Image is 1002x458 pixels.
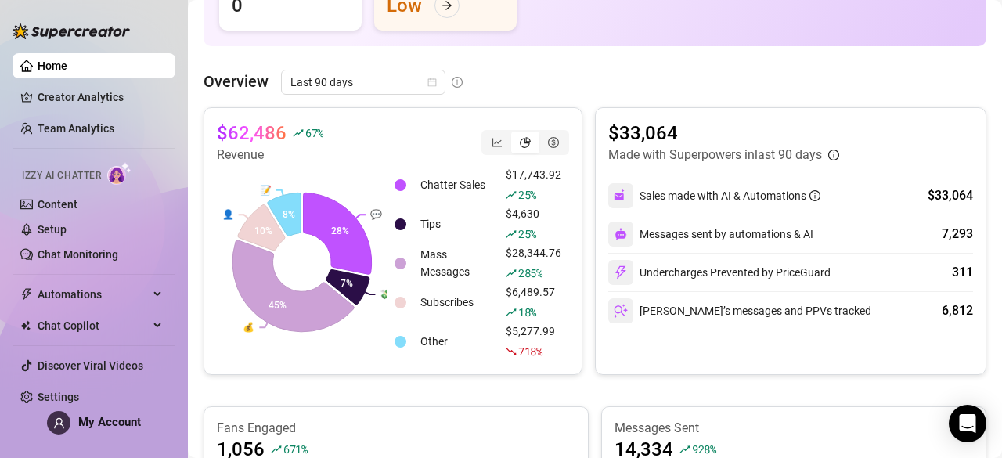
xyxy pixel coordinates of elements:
div: Undercharges Prevented by PriceGuard [608,260,831,285]
text: 💰 [243,321,254,333]
text: 👤 [222,208,234,220]
img: svg%3e [614,304,628,318]
span: My Account [78,415,141,429]
a: Creator Analytics [38,85,163,110]
span: rise [506,189,517,200]
article: Revenue [217,146,323,164]
div: [PERSON_NAME]’s messages and PPVs tracked [608,298,871,323]
div: $6,489.57 [506,283,561,321]
div: 6,812 [942,301,973,320]
article: Made with Superpowers in last 90 days [608,146,822,164]
span: pie-chart [520,137,531,148]
span: Chat Copilot [38,313,149,338]
span: Automations [38,282,149,307]
img: logo-BBDzfeDw.svg [13,23,130,39]
a: Team Analytics [38,122,114,135]
img: Chat Copilot [20,320,31,331]
div: $33,064 [928,186,973,205]
text: 📝 [260,184,272,196]
div: $4,630 [506,205,561,243]
text: 💸 [380,288,391,300]
span: Last 90 days [290,70,436,94]
a: Chat Monitoring [38,248,118,261]
span: rise [506,268,517,279]
span: 25 % [518,187,536,202]
span: info-circle [809,190,820,201]
span: rise [506,307,517,318]
article: $62,486 [217,121,287,146]
a: Content [38,198,77,211]
span: 671 % [283,442,308,456]
span: rise [271,444,282,455]
span: line-chart [492,137,503,148]
span: 18 % [518,305,536,319]
span: 928 % [692,442,716,456]
img: AI Chatter [107,162,132,185]
article: Messages Sent [615,420,973,437]
span: calendar [427,78,437,87]
div: 7,293 [942,225,973,243]
a: Setup [38,223,67,236]
div: Open Intercom Messenger [949,405,986,442]
span: user [53,417,65,429]
td: Subscribes [414,283,498,321]
div: Sales made with AI & Automations [640,187,820,204]
div: segmented control [481,130,569,155]
div: $28,344.76 [506,244,561,282]
span: rise [506,229,517,240]
td: Chatter Sales [414,166,498,204]
span: thunderbolt [20,288,33,301]
span: dollar-circle [548,137,559,148]
span: fall [506,346,517,357]
span: rise [679,444,690,455]
div: $17,743.92 [506,166,561,204]
span: 285 % [518,265,542,280]
span: 718 % [518,344,542,359]
img: svg%3e [614,265,628,279]
span: 25 % [518,226,536,241]
span: Izzy AI Chatter [22,168,101,183]
td: Tips [414,205,498,243]
td: Mass Messages [414,244,498,282]
a: Home [38,60,67,72]
text: 💬 [370,208,382,220]
article: Fans Engaged [217,420,575,437]
article: $33,064 [608,121,839,146]
td: Other [414,323,498,360]
span: 67 % [305,125,323,140]
span: info-circle [452,77,463,88]
span: rise [293,128,304,139]
img: svg%3e [614,189,628,203]
span: info-circle [828,150,839,160]
a: Settings [38,391,79,403]
div: $5,277.99 [506,323,561,360]
div: 311 [952,263,973,282]
a: Discover Viral Videos [38,359,143,372]
img: svg%3e [615,228,627,240]
div: Messages sent by automations & AI [608,222,813,247]
article: Overview [204,70,269,93]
